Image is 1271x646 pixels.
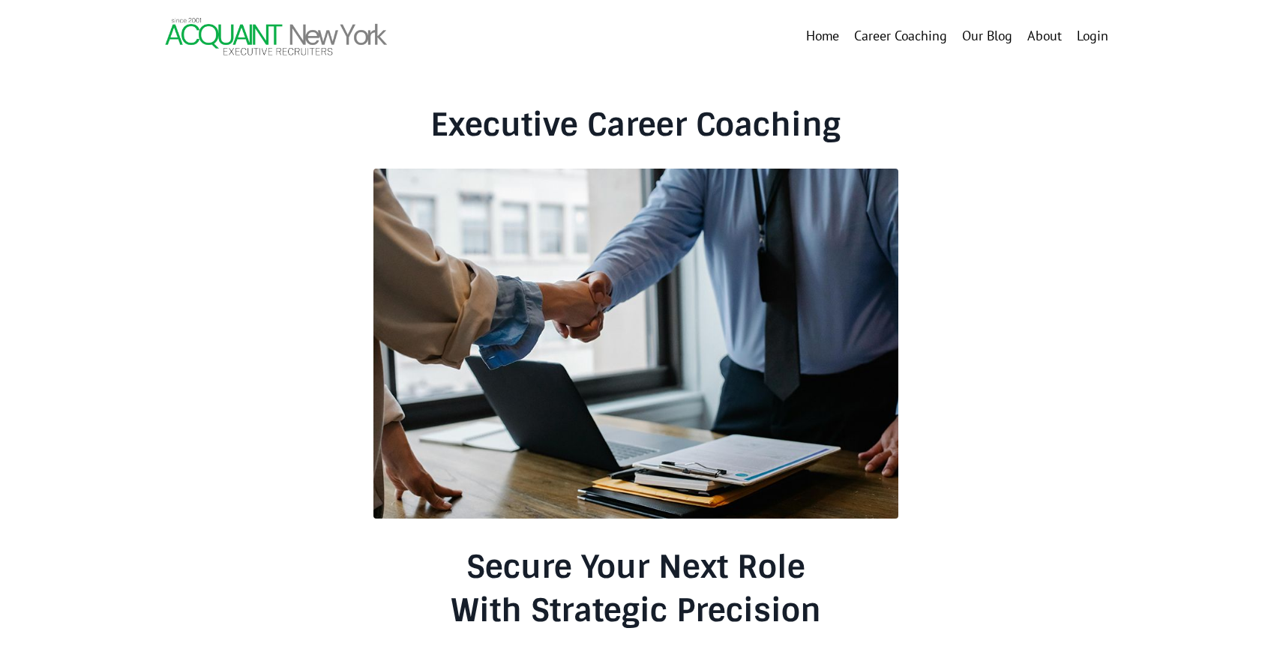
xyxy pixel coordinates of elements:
[962,25,1012,47] a: Our Blog
[244,106,1027,144] h2: Executive Career Coaching
[451,590,821,631] strong: With Strategic Precision
[1077,27,1108,44] a: Login
[163,15,388,58] img: Header Logo
[806,25,839,47] a: Home
[466,546,805,588] strong: Secure Your Next Role
[854,25,947,47] a: Career Coaching
[1027,25,1062,47] a: About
